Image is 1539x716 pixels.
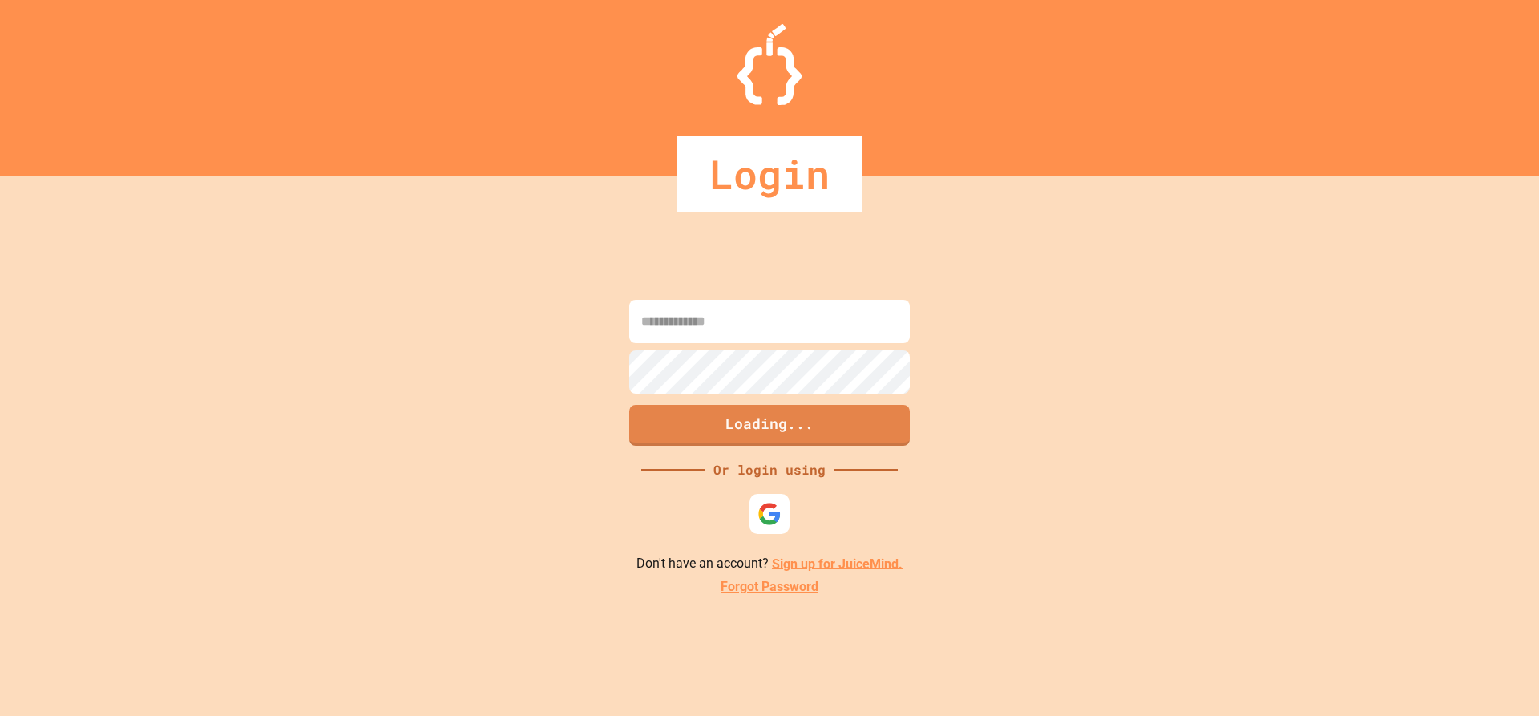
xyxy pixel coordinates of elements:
[772,556,903,571] a: Sign up for JuiceMind.
[677,136,862,212] div: Login
[737,24,802,105] img: Logo.svg
[636,554,903,574] p: Don't have an account?
[705,460,834,479] div: Or login using
[757,502,782,526] img: google-icon.svg
[721,577,818,597] a: Forgot Password
[629,405,910,446] button: Loading...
